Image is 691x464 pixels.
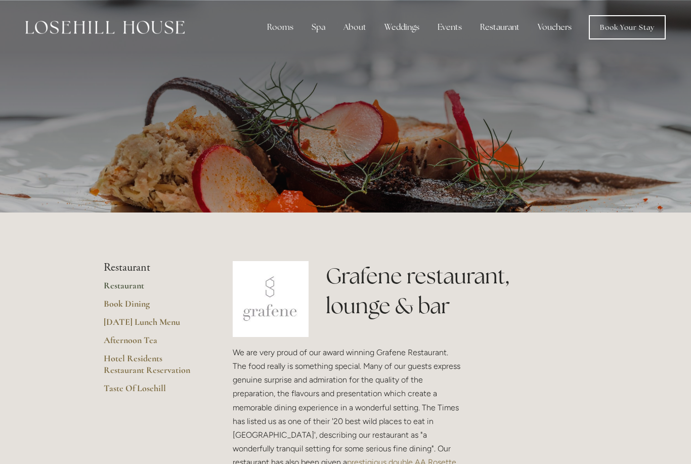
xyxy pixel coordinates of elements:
img: grafene.jpg [233,261,309,337]
div: Spa [304,17,333,37]
div: Events [429,17,470,37]
div: Weddings [376,17,427,37]
img: Losehill House [25,21,185,34]
a: Book Your Stay [589,15,666,39]
div: About [335,17,374,37]
li: Restaurant [104,261,200,274]
a: Taste Of Losehill [104,383,200,401]
h1: Grafene restaurant, lounge & bar [326,261,587,321]
a: Hotel Residents Restaurant Reservation [104,353,200,383]
a: Book Dining [104,298,200,316]
a: Vouchers [530,17,580,37]
a: [DATE] Lunch Menu [104,316,200,334]
div: Restaurant [472,17,528,37]
a: Afternoon Tea [104,334,200,353]
div: Rooms [259,17,301,37]
a: Restaurant [104,280,200,298]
